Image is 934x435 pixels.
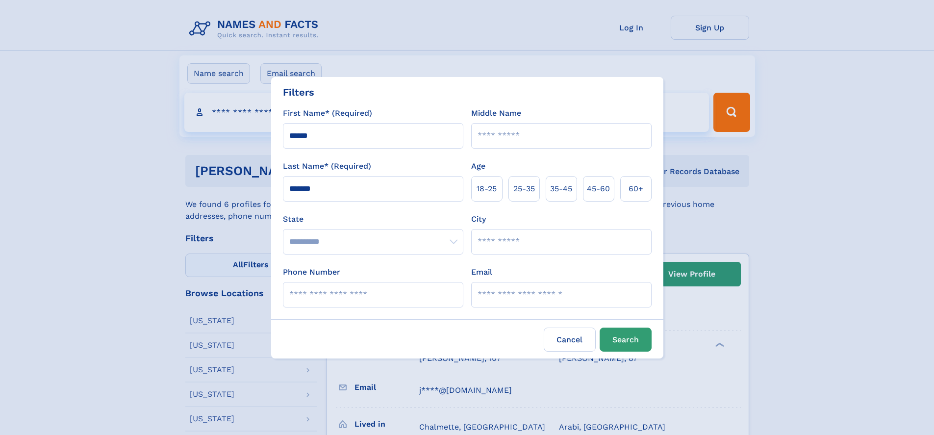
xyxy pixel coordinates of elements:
[471,213,486,225] label: City
[283,85,314,100] div: Filters
[550,183,572,195] span: 35‑45
[471,160,485,172] label: Age
[600,328,652,352] button: Search
[513,183,535,195] span: 25‑35
[283,213,463,225] label: State
[587,183,610,195] span: 45‑60
[471,266,492,278] label: Email
[477,183,497,195] span: 18‑25
[471,107,521,119] label: Middle Name
[283,266,340,278] label: Phone Number
[544,328,596,352] label: Cancel
[629,183,643,195] span: 60+
[283,107,372,119] label: First Name* (Required)
[283,160,371,172] label: Last Name* (Required)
